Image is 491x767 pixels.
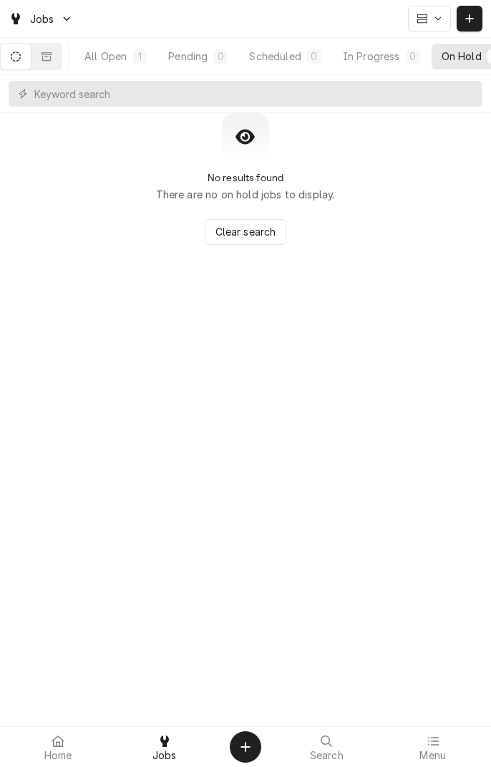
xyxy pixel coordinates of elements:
button: Create Object [230,731,261,763]
div: Scheduled [249,49,301,64]
span: Search [310,750,344,761]
div: 0 [310,49,319,64]
button: Clear search [205,219,287,245]
div: Pending [168,49,208,64]
div: 0 [216,49,225,64]
a: Jobs [112,730,218,764]
a: Home [6,730,111,764]
div: 0 [409,49,417,64]
span: Clear search [213,224,279,239]
input: Keyword search [34,81,482,107]
a: Menu [381,730,486,764]
p: There are no on hold jobs to display. [156,187,336,202]
div: On Hold [442,49,482,64]
span: Menu [419,750,446,761]
div: All Open [84,49,127,64]
span: Jobs [30,11,54,26]
div: 1 [135,49,144,64]
span: Jobs [152,750,177,761]
a: Search [274,730,379,764]
span: Home [44,750,72,761]
h2: No results found [208,172,284,184]
div: In Progress [343,49,400,64]
a: Go to Jobs [3,7,79,31]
